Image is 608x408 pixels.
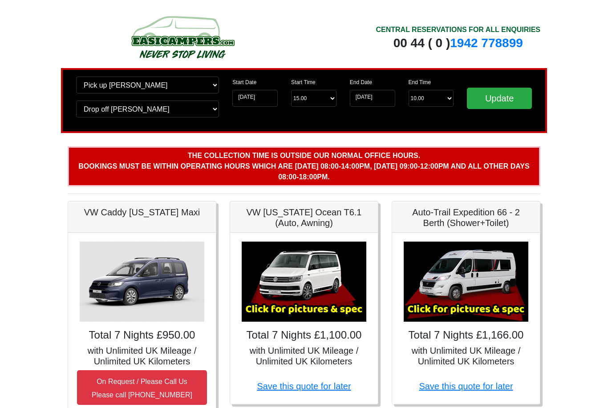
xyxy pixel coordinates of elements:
[232,90,278,107] input: Start Date
[77,370,207,405] button: On Request / Please Call UsPlease call [PHONE_NUMBER]
[450,36,523,50] a: 1942 778899
[401,345,531,367] h5: with Unlimited UK Mileage / Unlimited UK Kilometers
[242,242,366,322] img: VW California Ocean T6.1 (Auto, Awning)
[467,88,532,109] input: Update
[77,329,207,342] h4: Total 7 Nights £950.00
[376,24,540,35] div: CENTRAL RESERVATIONS FOR ALL ENQUIRIES
[77,207,207,218] h5: VW Caddy [US_STATE] Maxi
[409,78,431,86] label: End Time
[404,242,528,322] img: Auto-Trail Expedition 66 - 2 Berth (Shower+Toilet)
[401,207,531,228] h5: Auto-Trail Expedition 66 - 2 Berth (Shower+Toilet)
[401,329,531,342] h4: Total 7 Nights £1,166.00
[291,78,316,86] label: Start Time
[239,207,369,228] h5: VW [US_STATE] Ocean T6.1 (Auto, Awning)
[350,90,395,107] input: Return Date
[98,12,267,61] img: campers-checkout-logo.png
[419,381,513,391] a: Save this quote for later
[80,242,204,322] img: VW Caddy California Maxi
[77,345,207,367] h5: with Unlimited UK Mileage / Unlimited UK Kilometers
[376,35,540,51] div: 00 44 ( 0 )
[92,378,192,399] small: On Request / Please Call Us Please call [PHONE_NUMBER]
[239,329,369,342] h4: Total 7 Nights £1,100.00
[78,152,529,181] b: The collection time is outside our normal office hours. Bookings must be within operating hours w...
[239,345,369,367] h5: with Unlimited UK Mileage / Unlimited UK Kilometers
[257,381,351,391] a: Save this quote for later
[350,78,372,86] label: End Date
[232,78,256,86] label: Start Date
